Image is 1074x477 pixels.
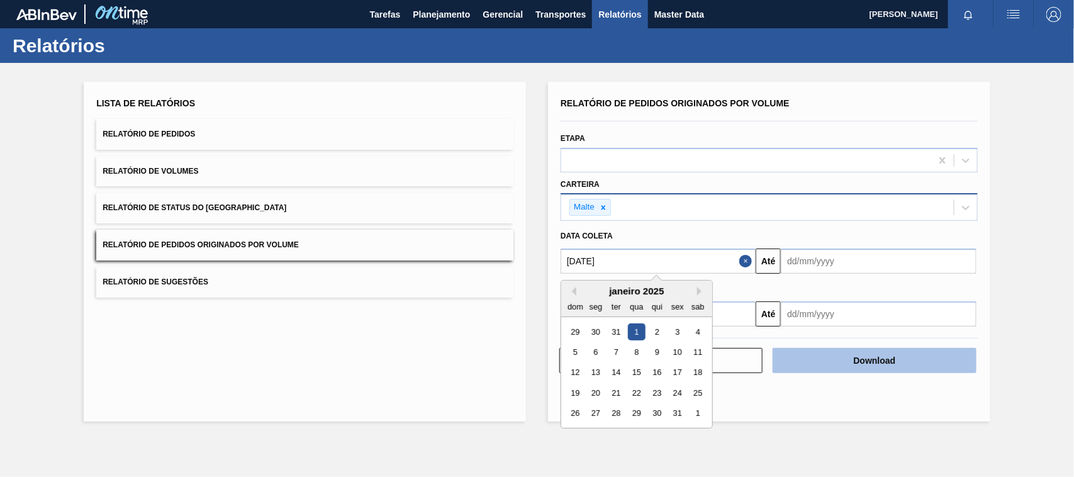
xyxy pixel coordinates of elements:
div: Choose sábado, 1 de fevereiro de 2025 [690,405,707,422]
div: Choose quarta-feira, 1 de janeiro de 2025 [628,323,645,340]
div: Choose quarta-feira, 22 de janeiro de 2025 [628,384,645,401]
button: Até [756,249,781,274]
span: Relatório de Pedidos [103,130,195,138]
div: sab [690,298,707,315]
div: seg [588,298,605,315]
div: qui [649,298,666,315]
div: sex [669,298,686,315]
div: Choose domingo, 26 de janeiro de 2025 [567,405,584,422]
div: Choose segunda-feira, 6 de janeiro de 2025 [588,344,605,361]
span: Tarefas [370,7,401,22]
div: Choose domingo, 12 de janeiro de 2025 [567,364,584,381]
div: qua [628,298,645,315]
img: userActions [1006,7,1021,22]
span: Master Data [654,7,704,22]
div: Choose quinta-feira, 2 de janeiro de 2025 [649,323,666,340]
span: Relatório de Pedidos Originados por Volume [103,240,299,249]
div: Choose segunda-feira, 30 de dezembro de 2024 [588,323,605,340]
div: Choose sexta-feira, 3 de janeiro de 2025 [669,323,686,340]
div: Choose sexta-feira, 31 de janeiro de 2025 [669,405,686,422]
div: Choose quarta-feira, 8 de janeiro de 2025 [628,344,645,361]
button: Relatório de Pedidos [96,119,513,150]
div: dom [567,298,584,315]
button: Relatório de Status do [GEOGRAPHIC_DATA] [96,193,513,223]
div: Choose sábado, 11 de janeiro de 2025 [690,344,707,361]
div: Choose quinta-feira, 16 de janeiro de 2025 [649,364,666,381]
div: Choose domingo, 29 de dezembro de 2024 [567,323,584,340]
span: Transportes [535,7,586,22]
div: Choose quarta-feira, 29 de janeiro de 2025 [628,405,645,422]
button: Limpar [559,348,763,373]
img: TNhmsLtSVTkK8tSr43FrP2fwEKptu5GPRR3wAAAABJRU5ErkJggg== [16,9,77,20]
div: Choose sábado, 25 de janeiro de 2025 [690,384,707,401]
label: Etapa [561,134,585,143]
span: Planejamento [413,7,470,22]
span: Relatório de Volumes [103,167,198,176]
span: Relatório de Pedidos Originados por Volume [561,98,790,108]
div: month 2025-01 [565,322,708,424]
div: Choose domingo, 19 de janeiro de 2025 [567,384,584,401]
div: Choose terça-feira, 28 de janeiro de 2025 [608,405,625,422]
span: Relatório de Sugestões [103,278,208,286]
div: Choose terça-feira, 21 de janeiro de 2025 [608,384,625,401]
div: janeiro 2025 [561,286,712,296]
img: Logout [1046,7,1061,22]
span: Data coleta [561,232,613,240]
button: Download [773,348,976,373]
div: Choose segunda-feira, 27 de janeiro de 2025 [588,405,605,422]
div: Choose sábado, 4 de janeiro de 2025 [690,323,707,340]
span: Relatório de Status do [GEOGRAPHIC_DATA] [103,203,286,212]
button: Relatório de Sugestões [96,267,513,298]
button: Relatório de Volumes [96,156,513,187]
input: dd/mm/yyyy [561,249,756,274]
div: Choose sexta-feira, 24 de janeiro de 2025 [669,384,686,401]
div: Choose quinta-feira, 23 de janeiro de 2025 [649,384,666,401]
h1: Relatórios [13,38,236,53]
div: Choose quarta-feira, 15 de janeiro de 2025 [628,364,645,381]
div: Choose terça-feira, 14 de janeiro de 2025 [608,364,625,381]
span: Lista de Relatórios [96,98,195,108]
div: Choose quinta-feira, 30 de janeiro de 2025 [649,405,666,422]
label: Carteira [561,180,600,189]
span: Gerencial [483,7,523,22]
button: Relatório de Pedidos Originados por Volume [96,230,513,261]
div: Choose terça-feira, 31 de dezembro de 2024 [608,323,625,340]
button: Notificações [948,6,988,23]
div: Choose segunda-feira, 13 de janeiro de 2025 [588,364,605,381]
button: Close [739,249,756,274]
div: Malte [570,199,596,215]
div: Choose domingo, 5 de janeiro de 2025 [567,344,584,361]
span: Relatórios [598,7,641,22]
input: dd/mm/yyyy [781,249,976,274]
div: ter [608,298,625,315]
div: Choose segunda-feira, 20 de janeiro de 2025 [588,384,605,401]
div: Choose quinta-feira, 9 de janeiro de 2025 [649,344,666,361]
div: Choose terça-feira, 7 de janeiro de 2025 [608,344,625,361]
div: Choose sexta-feira, 10 de janeiro de 2025 [669,344,686,361]
div: Choose sábado, 18 de janeiro de 2025 [690,364,707,381]
button: Next Month [697,287,706,296]
button: Até [756,301,781,327]
input: dd/mm/yyyy [781,301,976,327]
div: Choose sexta-feira, 17 de janeiro de 2025 [669,364,686,381]
button: Previous Month [568,287,576,296]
